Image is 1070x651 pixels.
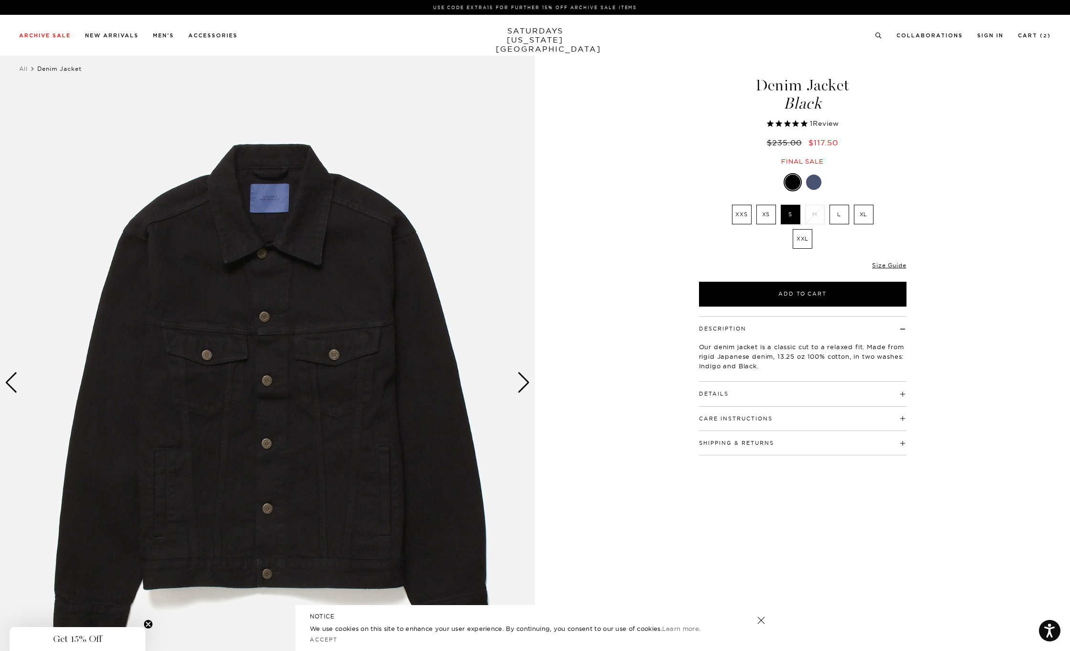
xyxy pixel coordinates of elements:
div: Final sale [698,157,908,166]
span: $117.50 [808,138,838,147]
span: Rated 5.0 out of 5 stars 1 reviews [698,119,908,129]
label: XS [756,205,776,224]
a: New Arrivals [85,33,139,38]
label: S [781,205,800,224]
button: Details [699,391,729,397]
span: Get 15% Off [53,633,102,645]
button: Close teaser [143,619,153,629]
a: SATURDAYS[US_STATE][GEOGRAPHIC_DATA] [496,26,575,54]
a: All [19,65,28,72]
a: Accept [310,636,338,643]
label: L [830,205,849,224]
label: XXS [732,205,752,224]
span: 1 reviews [810,119,839,128]
a: Cart (2) [1018,33,1051,38]
a: Archive Sale [19,33,71,38]
h1: Denim Jacket [698,77,908,111]
span: Review [813,119,839,128]
div: Get 15% OffClose teaser [10,627,145,651]
a: Collaborations [896,33,963,38]
p: We use cookies on this site to enhance your user experience. By continuing, you consent to our us... [310,624,726,633]
a: Men's [153,33,174,38]
span: Black [698,96,908,111]
p: Use Code EXTRA15 for Further 15% Off Archive Sale Items [23,4,1047,11]
div: Next slide [517,372,530,393]
div: Previous slide [5,372,18,393]
button: Add to Cart [699,282,906,307]
a: Accessories [188,33,238,38]
button: Shipping & Returns [699,441,774,446]
a: Sign In [977,33,1004,38]
h5: NOTICE [310,612,760,621]
span: Denim Jacket [37,65,82,72]
label: XL [854,205,873,224]
small: 2 [1043,34,1048,38]
a: Learn more [662,625,699,632]
del: $235.00 [767,138,806,147]
a: Size Guide [872,262,906,269]
p: Our denim jacket is a classic cut to a relaxed fit. Made from rigid Japanese denim, 13.25 oz 100%... [699,342,906,371]
button: Care Instructions [699,416,773,421]
label: XXL [793,229,812,249]
button: Description [699,326,746,331]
